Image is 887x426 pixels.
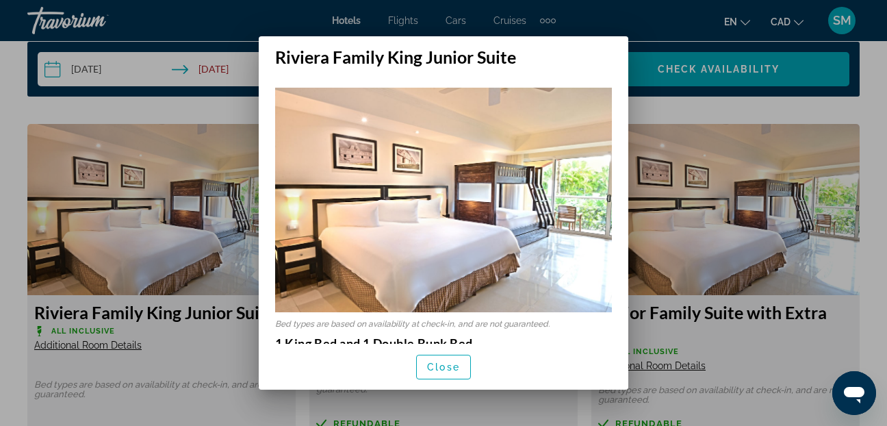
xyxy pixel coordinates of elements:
span: Close [427,362,460,373]
h2: Riviera Family King Junior Suite [259,36,628,67]
img: bf33727c-f69a-4f50-b7f1-a91b93de3172.jpeg [275,88,612,312]
strong: 1 King Bed and 1 Double Bunk Bed [275,336,473,351]
button: Close [416,355,471,379]
iframe: Bouton de lancement de la fenêtre de messagerie [832,371,876,415]
p: Bed types are based on availability at check-in, and are not guaranteed. [275,319,612,329]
